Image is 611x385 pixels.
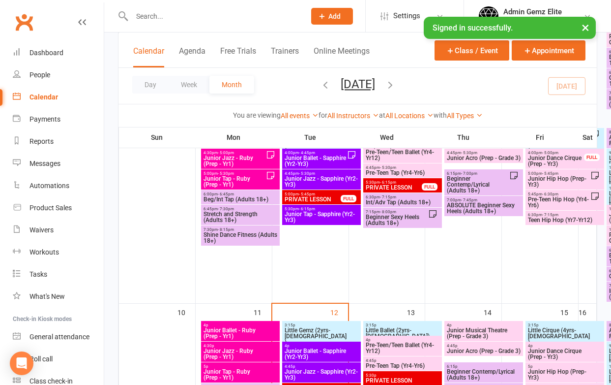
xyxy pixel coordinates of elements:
span: - 5:00pm [218,151,234,155]
span: - 5:45pm [542,171,558,176]
span: - 5:30pm [218,171,234,176]
span: - 4:45pm [299,151,315,155]
a: Automations [13,175,104,197]
span: 6:00pm [203,192,278,196]
span: Pre-Teen Tap (Yr4-Yr6) [365,363,440,369]
span: Junior Ballet - Sapphire (Yr2-Yr3) [284,155,347,167]
span: Junior Jazz - Sapphire (Yr2-Yr3) [284,176,359,188]
div: People [29,71,50,79]
button: Add [311,8,353,25]
span: 4:00pm [527,151,584,155]
a: All Instructors [327,112,379,120]
span: Pre-Teen/Teen Ballet (Yr4-Yr12) [365,342,440,354]
span: Beginner Sexy Heels (Adults 18+) [365,214,428,226]
span: 5:30p [365,373,440,378]
a: Product Sales [13,197,104,219]
span: Junior Acro (Prep - Grade 3) [446,155,521,161]
div: Reports [29,137,54,145]
span: - 6:45pm [218,192,234,196]
div: 15 [560,304,578,320]
span: 5p [527,364,590,369]
span: - 7:30pm [218,207,234,211]
span: Settings [393,5,420,27]
th: Tue [272,127,349,148]
span: 4p [284,344,359,348]
span: 6:30pm [365,195,440,199]
a: Calendar [13,86,104,108]
button: Free Trials [220,46,256,67]
button: Trainers [271,46,299,67]
div: Waivers [29,226,54,234]
span: 5:30pm [365,180,422,185]
a: Roll call [13,348,104,370]
span: 7:00pm [446,198,521,202]
div: 14 [484,304,501,320]
div: Roll call [29,355,53,363]
span: Little Cirque (4yrs-[DEMOGRAPHIC_DATA]) [527,327,590,345]
span: - 6:15pm [380,180,396,185]
div: Tasks [29,270,47,278]
span: Junior Jazz - Sapphire (Yr2-Yr3) [284,369,359,381]
span: 4:30p [203,344,266,348]
span: Shine Dance Fitness (Adults 18+) [203,232,278,244]
a: Workouts [13,241,104,263]
button: Agenda [179,46,205,67]
span: Junior Tap - Sapphire (Yr2-Yr3) [284,211,359,223]
div: 12 [330,304,348,320]
span: - 7:15pm [380,195,396,199]
div: Class check-in [29,377,73,385]
span: Pre-Teen/Teen Ballet (Yr4-Yr12) [365,149,440,161]
th: Sat [579,127,597,148]
div: 11 [254,304,271,320]
div: Admin Gemz Elite [503,7,577,16]
span: - 8:00pm [380,210,396,214]
span: 3:15p [284,323,347,327]
span: 6:15p [446,364,521,369]
span: Junior Hip Hop (Prep-Yr3) [527,176,590,188]
span: Junior Ballet - Ruby (Prep - Yr1) [203,327,266,339]
span: 4:30pm [203,151,266,155]
th: Wed [349,127,425,148]
span: PRIVATE LESSON [365,378,440,384]
a: Tasks [13,263,104,286]
span: 4p [446,323,521,327]
span: 7:15pm [365,210,428,214]
span: Little Ballet (2yrs-[DEMOGRAPHIC_DATA]) [365,327,440,339]
div: Workouts [29,248,59,256]
a: Dashboard [13,42,104,64]
span: 4:45p [446,344,521,348]
span: Junior Musical Theatre (Prep - Grade 3) [446,327,521,339]
span: - 6:30pm [542,192,558,196]
div: Gemz Elite Dance Studio [503,16,577,25]
strong: with [434,111,447,119]
span: Signed in successfully. [433,23,513,32]
span: 3:15p [527,323,590,327]
span: - 7:45pm [461,198,477,202]
strong: at [379,111,385,119]
input: Search... [129,9,298,23]
span: - 7:15pm [542,213,558,217]
div: 13 [407,304,425,320]
span: 4:45pm [284,171,359,176]
span: 5:00pm [284,192,341,196]
a: All events [281,112,319,120]
img: thumb_image1695025099.png [479,6,498,26]
span: - 6:15pm [299,207,315,211]
a: Reports [13,130,104,153]
button: Calendar [133,46,164,67]
span: Junior Tap - Ruby (Prep - Yr1) [203,176,266,188]
span: Int/Adv Tap (Adults 18+) [365,199,440,205]
span: ABSOLUTE Beginner Sexy Heels (Adults 18+) [446,202,521,214]
span: 6:15pm [446,171,509,176]
span: - 7:00pm [461,171,477,176]
span: Junior Ballet - Sapphire (Yr2-Yr3) [284,348,359,360]
button: Class / Event [435,40,509,61]
div: FULL [584,154,600,161]
span: 4p [365,338,440,342]
span: Beginner Contemp/Lyrical (Adults 18+) [446,369,521,381]
button: × [577,17,594,38]
span: - 5:30pm [380,165,396,170]
span: Junior Jazz - Ruby (Prep - Yr1) [203,155,266,167]
th: Fri [502,127,579,148]
span: 4:00pm [284,151,347,155]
